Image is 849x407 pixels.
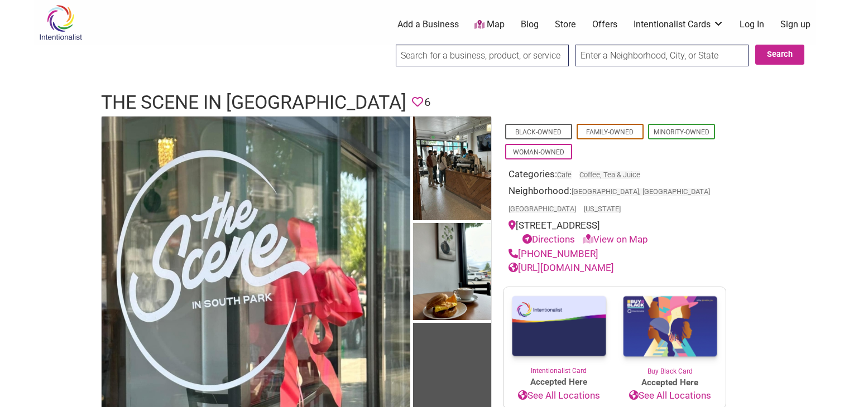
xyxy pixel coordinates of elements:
span: [GEOGRAPHIC_DATA], [GEOGRAPHIC_DATA] [572,188,710,196]
a: Offers [592,18,617,31]
a: Store [555,18,576,31]
a: Family-Owned [586,128,634,136]
a: Directions [522,234,575,245]
a: [PHONE_NUMBER] [509,248,598,259]
a: Woman-Owned [513,148,564,156]
a: [URL][DOMAIN_NAME] [509,262,614,273]
span: Accepted Here [503,376,615,389]
a: Black-Owned [515,128,562,136]
a: Intentionalist Card [503,287,615,376]
a: Coffee, Tea & Juice [579,171,640,179]
a: Log In [740,18,764,31]
img: Buy Black Card [615,287,726,366]
a: Cafe [557,171,572,179]
a: View on Map [583,234,648,245]
h1: The Scene in [GEOGRAPHIC_DATA] [101,89,406,116]
img: Intentionalist [34,4,87,41]
span: Accepted Here [615,376,726,389]
span: [GEOGRAPHIC_DATA] [509,206,576,213]
input: Enter a Neighborhood, City, or State [575,45,749,66]
a: Sign up [780,18,810,31]
a: Add a Business [397,18,459,31]
a: Minority-Owned [654,128,709,136]
div: Neighborhood: [509,184,721,219]
a: See All Locations [615,389,726,403]
a: Buy Black Card [615,287,726,376]
a: See All Locations [503,389,615,403]
a: Map [474,18,505,31]
div: [STREET_ADDRESS] [509,219,721,247]
a: Intentionalist Cards [634,18,724,31]
span: 6 [424,94,430,111]
div: Categories: [509,167,721,185]
img: Intentionalist Card [503,287,615,366]
button: Search [755,45,804,65]
a: Blog [521,18,539,31]
input: Search for a business, product, or service [396,45,569,66]
span: [US_STATE] [584,206,621,213]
